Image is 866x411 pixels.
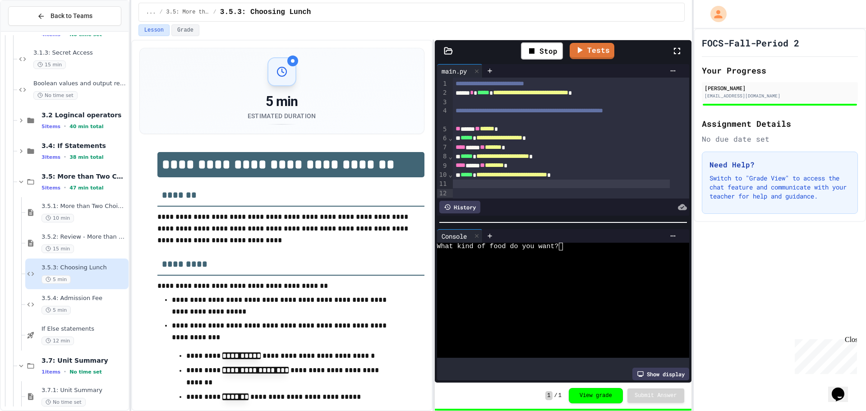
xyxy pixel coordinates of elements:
[33,60,66,69] span: 15 min
[709,159,850,170] h3: Need Help?
[705,92,855,99] div: [EMAIL_ADDRESS][DOMAIN_NAME]
[545,391,552,400] span: 1
[448,171,452,178] span: Fold line
[41,172,127,180] span: 3.5: More than Two Choices
[701,4,729,24] div: My Account
[437,79,448,88] div: 1
[41,185,60,191] span: 5 items
[437,171,448,180] div: 10
[41,111,127,119] span: 3.2 Logincal operators
[166,9,210,16] span: 3.5: More than Two Choices
[554,392,557,399] span: /
[64,123,66,130] span: •
[138,24,170,36] button: Lesson
[64,368,66,375] span: •
[8,6,121,26] button: Back to Teams
[41,369,60,375] span: 1 items
[41,387,127,394] span: 3.7.1: Unit Summary
[437,66,471,76] div: main.py
[69,124,103,129] span: 40 min total
[437,162,448,171] div: 9
[159,9,162,16] span: /
[702,64,858,77] h2: Your Progress
[41,275,71,284] span: 5 min
[69,154,103,160] span: 38 min total
[41,356,127,365] span: 3.7: Unit Summary
[705,84,855,92] div: [PERSON_NAME]
[437,143,448,152] div: 7
[41,154,60,160] span: 3 items
[437,189,448,198] div: 12
[69,369,102,375] span: No time set
[64,153,66,161] span: •
[437,229,483,243] div: Console
[4,4,62,57] div: Chat with us now!Close
[828,375,857,402] iframe: chat widget
[171,24,199,36] button: Grade
[632,368,689,380] div: Show display
[41,233,127,241] span: 3.5.2: Review - More than Two Choices
[33,49,127,57] span: 3.1.3: Secret Access
[437,231,471,241] div: Console
[41,245,74,253] span: 15 min
[41,264,127,272] span: 3.5.3: Choosing Lunch
[41,203,127,210] span: 3.5.1: More than Two Choices
[437,125,448,134] div: 5
[41,142,127,150] span: 3.4: If Statements
[437,243,559,250] span: What kind of food do you want?
[437,98,448,107] div: 3
[448,153,452,160] span: Fold line
[437,134,448,143] div: 6
[437,88,448,97] div: 2
[248,111,316,120] div: Estimated Duration
[448,134,452,142] span: Fold line
[558,392,562,399] span: 1
[791,336,857,374] iframe: chat widget
[702,37,799,49] h1: FOCS-Fall-Period 2
[41,295,127,302] span: 3.5.4: Admission Fee
[439,201,480,213] div: History
[41,398,86,406] span: No time set
[41,325,127,333] span: If Else statements
[437,64,483,78] div: main.py
[51,11,92,21] span: Back to Teams
[220,7,311,18] span: 3.5.3: Choosing Lunch
[41,306,71,314] span: 5 min
[709,174,850,201] p: Switch to "Grade View" to access the chat feature and communicate with your teacher for help and ...
[41,124,60,129] span: 5 items
[437,180,448,189] div: 11
[248,93,316,110] div: 5 min
[41,337,74,345] span: 12 min
[627,388,684,403] button: Submit Answer
[570,43,614,59] a: Tests
[64,184,66,191] span: •
[41,214,74,222] span: 10 min
[213,9,216,16] span: /
[437,152,448,161] div: 8
[569,388,623,403] button: View grade
[702,117,858,130] h2: Assignment Details
[437,106,448,125] div: 4
[146,9,156,16] span: ...
[33,91,78,100] span: No time set
[521,42,563,60] div: Stop
[69,185,103,191] span: 47 min total
[635,392,677,399] span: Submit Answer
[33,80,127,88] span: Boolean values and output review
[702,134,858,144] div: No due date set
